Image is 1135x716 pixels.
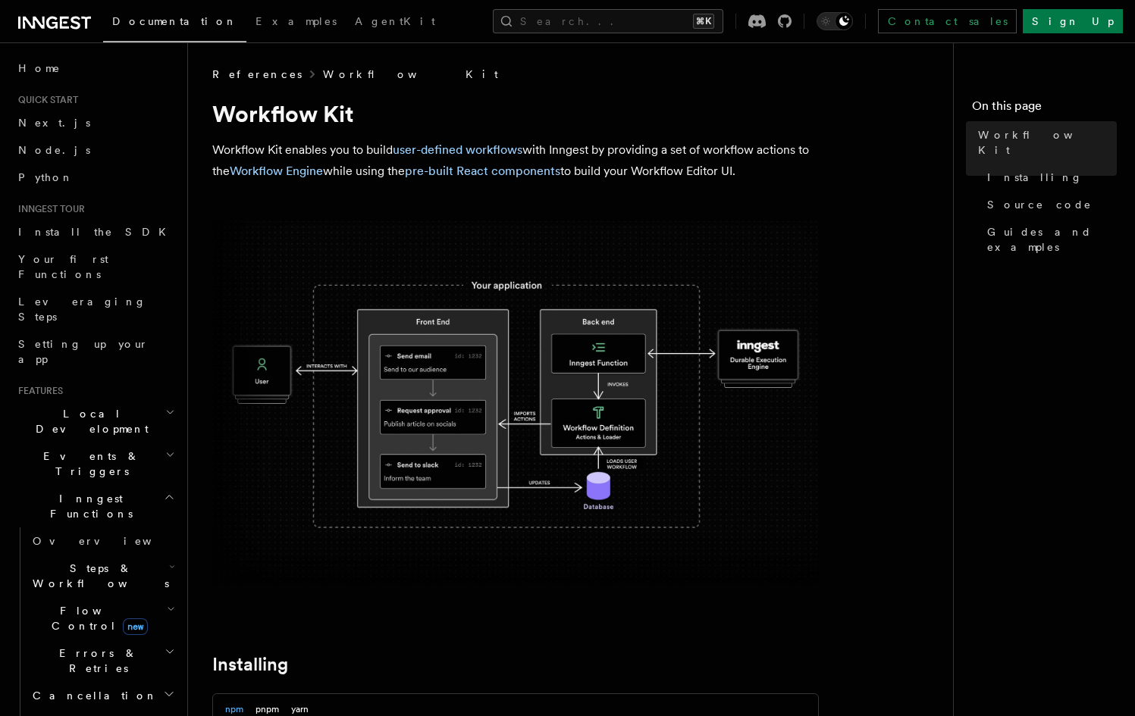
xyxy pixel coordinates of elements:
[346,5,444,41] a: AgentKit
[1023,9,1123,33] a: Sign Up
[123,618,148,635] span: new
[405,164,560,178] a: pre-built React components
[27,646,165,676] span: Errors & Retries
[18,61,61,76] span: Home
[27,555,178,597] button: Steps & Workflows
[12,136,178,164] a: Node.js
[12,485,178,527] button: Inngest Functions
[987,197,1092,212] span: Source code
[972,97,1117,121] h4: On this page
[987,224,1117,255] span: Guides and examples
[27,682,178,709] button: Cancellation
[12,288,178,330] a: Leveraging Steps
[33,535,189,547] span: Overview
[18,144,90,156] span: Node.js
[12,449,165,479] span: Events & Triggers
[12,218,178,245] a: Install the SDK
[12,164,178,191] a: Python
[18,226,175,238] span: Install the SDK
[112,15,237,27] span: Documentation
[12,203,85,215] span: Inngest tour
[212,139,819,182] p: Workflow Kit enables you to build with Inngest by providing a set of workflow actions to the whil...
[972,121,1117,164] a: Workflow Kit
[230,164,323,178] a: Workflow Engine
[27,603,167,633] span: Flow Control
[12,94,78,106] span: Quick start
[18,117,90,129] span: Next.js
[12,406,165,436] span: Local Development
[246,5,346,41] a: Examples
[18,338,149,365] span: Setting up your app
[27,688,158,703] span: Cancellation
[12,109,178,136] a: Next.js
[12,385,63,397] span: Features
[212,221,819,584] img: The Workflow Kit provides a Workflow Engine to compose workflow actions on the back end and a set...
[355,15,435,27] span: AgentKit
[393,142,522,157] a: user-defined workflows
[817,12,853,30] button: Toggle dark mode
[12,442,178,485] button: Events & Triggers
[323,67,498,82] a: Workflow Kit
[12,55,178,82] a: Home
[212,654,288,675] a: Installing
[978,127,1117,158] span: Workflow Kit
[987,170,1083,185] span: Installing
[12,491,164,521] span: Inngest Functions
[27,527,178,555] a: Overview
[18,253,108,280] span: Your first Functions
[981,164,1117,191] a: Installing
[981,218,1117,261] a: Guides and examples
[878,9,1017,33] a: Contact sales
[12,330,178,373] a: Setting up your app
[12,245,178,288] a: Your first Functions
[27,561,169,591] span: Steps & Workflows
[18,171,74,183] span: Python
[693,14,714,29] kbd: ⌘K
[27,597,178,639] button: Flow Controlnew
[493,9,723,33] button: Search...⌘K
[981,191,1117,218] a: Source code
[18,295,146,323] span: Leveraging Steps
[212,67,302,82] span: References
[103,5,246,42] a: Documentation
[256,15,337,27] span: Examples
[27,639,178,682] button: Errors & Retries
[212,100,819,127] h1: Workflow Kit
[12,400,178,442] button: Local Development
